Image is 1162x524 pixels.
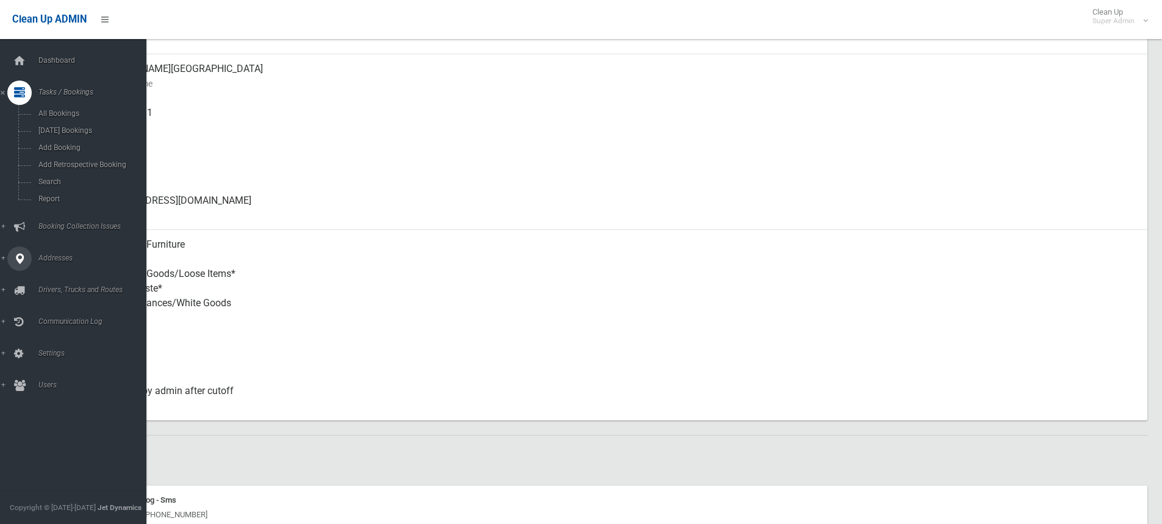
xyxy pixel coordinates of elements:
span: Users [35,381,156,389]
small: Super Admin [1092,16,1135,26]
div: [EMAIL_ADDRESS][DOMAIN_NAME] [98,186,1138,230]
span: Addresses [35,254,156,262]
h2: History [54,450,1147,466]
span: Add Booking [35,143,145,152]
small: Landline [98,164,1138,179]
div: Communication Log - Sms [85,493,1140,508]
div: Cancelled by admin after cutoff [98,376,1138,420]
div: 0413467191 [98,98,1138,142]
span: Settings [35,349,156,357]
strong: Jet Dynamics [98,503,142,512]
div: Yes [98,332,1138,376]
span: Tasks / Bookings [35,88,156,96]
span: Report [35,195,145,203]
small: Zone [98,32,1138,47]
small: Status [98,398,1138,413]
small: Items [98,310,1138,325]
small: Mobile [98,120,1138,135]
span: Drivers, Trucks and Routes [35,285,156,294]
span: Communication Log [35,317,156,326]
span: Add Retrospective Booking [35,160,145,169]
small: Email [98,208,1138,223]
span: Clean Up [1086,7,1147,26]
span: Clean Up ADMIN [12,13,87,25]
a: [EMAIL_ADDRESS][DOMAIN_NAME]Email [54,186,1147,230]
span: Copyright © [DATE]-[DATE] [10,503,96,512]
div: None given [98,142,1138,186]
span: All Bookings [35,109,145,118]
span: Booking Collection Issues [35,222,156,231]
div: [PERSON_NAME][GEOGRAPHIC_DATA] [98,54,1138,98]
span: Dashboard [35,56,156,65]
div: [DATE] 9:19 am - [PHONE_NUMBER] [85,508,1140,522]
div: Household Furniture Electronics Household Goods/Loose Items* Garden Waste* Metal Appliances/White... [98,230,1138,332]
span: Search [35,178,145,186]
small: Oversized [98,354,1138,369]
small: Contact Name [98,76,1138,91]
span: [DATE] Bookings [35,126,145,135]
